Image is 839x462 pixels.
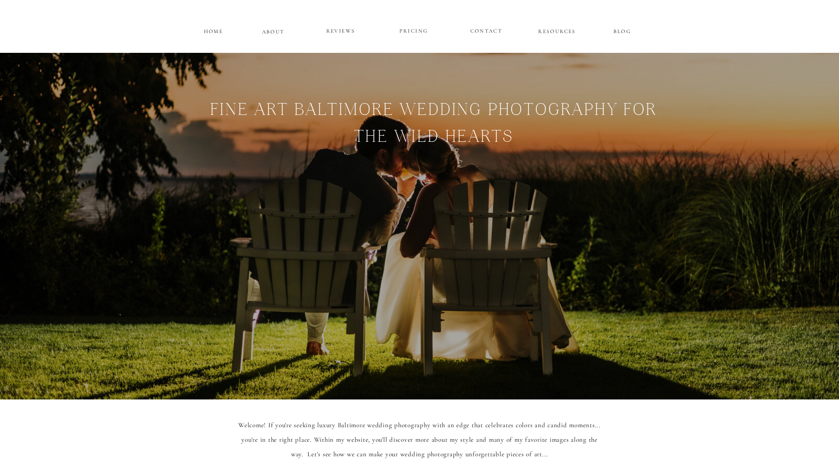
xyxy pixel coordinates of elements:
a: ABOUT [262,27,285,34]
a: RESOURCES [537,26,577,34]
a: BLOG [602,26,643,34]
a: HOME [203,26,225,34]
a: CONTACT [470,26,503,33]
a: PRICING [388,26,440,37]
h1: Fine Art Baltimore WEDDING pHOTOGRAPHY FOR THE WILD HEARTs [112,99,755,202]
a: REVIEWS [314,26,367,37]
